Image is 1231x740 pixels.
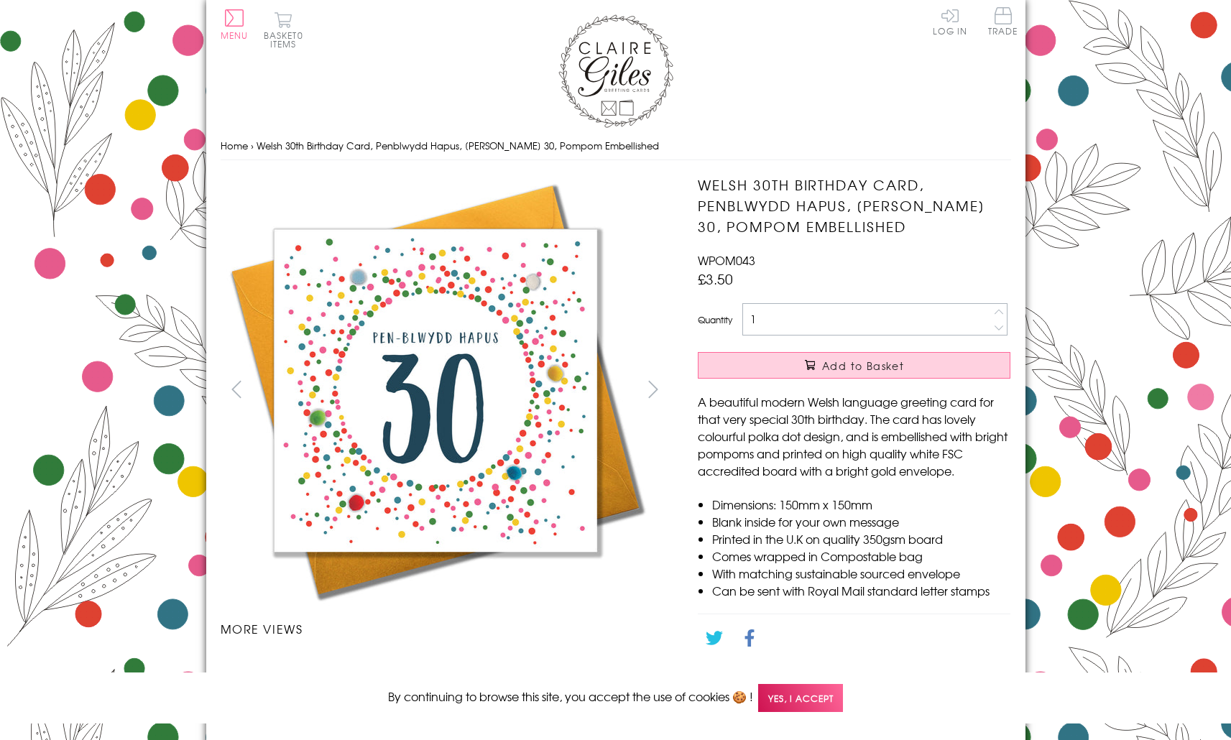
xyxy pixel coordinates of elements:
li: Carousel Page 4 [557,652,669,683]
span: Welsh 30th Birthday Card, Penblwydd Hapus, [PERSON_NAME] 30, Pompom Embellished [257,139,659,152]
h1: Welsh 30th Birthday Card, Penblwydd Hapus, [PERSON_NAME] 30, Pompom Embellished [698,175,1010,236]
button: next [637,373,669,405]
ul: Carousel Pagination [221,652,670,715]
span: Menu [221,29,249,42]
img: Welsh 30th Birthday Card, Penblwydd Hapus, Dotty 30, Pompom Embellished [388,669,389,670]
span: £3.50 [698,269,733,289]
img: Claire Giles Greetings Cards [558,14,673,128]
li: With matching sustainable sourced envelope [712,565,1010,582]
img: Welsh 30th Birthday Card, Penblwydd Hapus, Dotty 30, Pompom Embellished [221,175,652,606]
li: Printed in the U.K on quality 350gsm board [712,530,1010,547]
img: Welsh 30th Birthday Card, Penblwydd Hapus, Dotty 30, Pompom Embellished [501,669,502,670]
li: Can be sent with Royal Mail standard letter stamps [712,582,1010,599]
span: Add to Basket [822,359,904,373]
a: Trade [988,7,1018,38]
li: Blank inside for your own message [712,513,1010,530]
p: A beautiful modern Welsh language greeting card for that very special 30th birthday. The card has... [698,393,1010,479]
a: Go back to the collection [710,668,849,685]
nav: breadcrumbs [221,131,1011,161]
li: Dimensions: 150mm x 150mm [712,496,1010,513]
button: Menu [221,9,249,40]
a: Log In [933,7,967,35]
h3: More views [221,620,670,637]
span: WPOM043 [698,251,755,269]
span: › [251,139,254,152]
li: Carousel Page 2 [333,652,445,683]
span: Trade [988,7,1018,35]
label: Quantity [698,313,732,326]
button: Basket0 items [264,11,303,48]
img: Welsh 30th Birthday Card, Penblwydd Hapus, Dotty 30, Pompom Embellished [276,669,277,670]
button: Add to Basket [698,352,1010,379]
span: 0 items [270,29,303,50]
a: Home [221,139,248,152]
li: Carousel Page 3 [445,652,557,683]
li: Comes wrapped in Compostable bag [712,547,1010,565]
img: Welsh 30th Birthday Card, Penblwydd Hapus, Dotty 30, Pompom Embellished [613,669,614,670]
li: Carousel Page 1 (Current Slide) [221,652,333,683]
span: Yes, I accept [758,684,843,712]
button: prev [221,373,253,405]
